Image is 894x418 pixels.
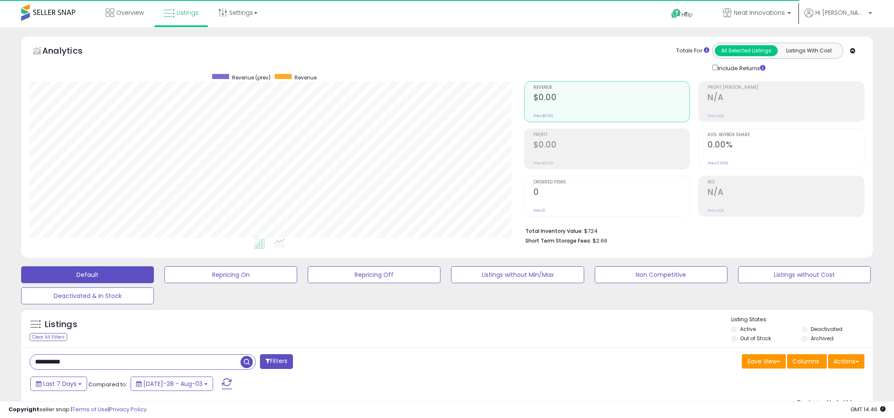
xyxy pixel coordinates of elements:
[738,266,871,283] button: Listings without Cost
[811,325,842,333] label: Deactivated
[116,8,144,17] span: Overview
[708,187,864,199] h2: N/A
[742,354,786,369] button: Save View
[533,161,553,166] small: Prev: $0.00
[734,8,785,17] span: Neat Innovations
[42,45,99,59] h5: Analytics
[533,187,690,199] h2: 0
[740,335,771,342] label: Out of Stock
[43,380,77,388] span: Last 7 Days
[21,287,154,304] button: Deactivated & In Stock
[664,2,709,27] a: Help
[131,377,213,391] button: [DATE]-28 - Aug-03
[533,113,553,118] small: Prev: $0.00
[815,8,866,17] span: Hi [PERSON_NAME]
[45,319,77,331] h5: Listings
[797,399,864,407] div: Displaying 1 to 1 of 1 items
[525,225,858,235] li: $724
[706,63,776,73] div: Include Returns
[232,74,271,81] span: Revenue (prev)
[533,93,690,104] h2: $0.00
[143,380,202,388] span: [DATE]-28 - Aug-03
[30,377,87,391] button: Last 7 Days
[177,8,199,17] span: Listings
[804,8,872,27] a: Hi [PERSON_NAME]
[811,335,834,342] label: Archived
[164,266,297,283] button: Repricing On
[708,208,724,213] small: Prev: N/A
[308,266,440,283] button: Repricing Off
[595,266,727,283] button: Non Competitive
[533,85,690,90] span: Revenue
[676,47,709,55] div: Totals For
[740,325,756,333] label: Active
[451,266,584,283] button: Listings without Min/Max
[708,113,724,118] small: Prev: N/A
[593,237,607,245] span: $2.66
[828,354,864,369] button: Actions
[777,45,840,56] button: Listings With Cost
[72,405,108,413] a: Terms of Use
[533,140,690,151] h2: $0.00
[8,406,147,414] div: seller snap | |
[731,316,873,324] p: Listing States:
[533,208,545,213] small: Prev: 0
[260,354,293,369] button: Filters
[681,11,693,18] span: Help
[8,405,39,413] strong: Copyright
[793,357,819,366] span: Columns
[708,180,864,185] span: ROI
[850,405,886,413] span: 2025-08-11 14:46 GMT
[708,161,728,166] small: Prev: 0.00%
[708,85,864,90] span: Profit [PERSON_NAME]
[88,380,127,388] span: Compared to:
[295,74,317,81] span: Revenue
[533,133,690,137] span: Profit
[715,45,778,56] button: All Selected Listings
[671,8,681,19] i: Get Help
[787,354,827,369] button: Columns
[708,140,864,151] h2: 0.00%
[21,266,154,283] button: Default
[533,180,690,185] span: Ordered Items
[109,405,147,413] a: Privacy Policy
[525,227,583,235] b: Total Inventory Value:
[708,133,864,137] span: Avg. Buybox Share
[30,333,67,341] div: Clear All Filters
[708,93,864,104] h2: N/A
[525,237,591,244] b: Short Term Storage Fees:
